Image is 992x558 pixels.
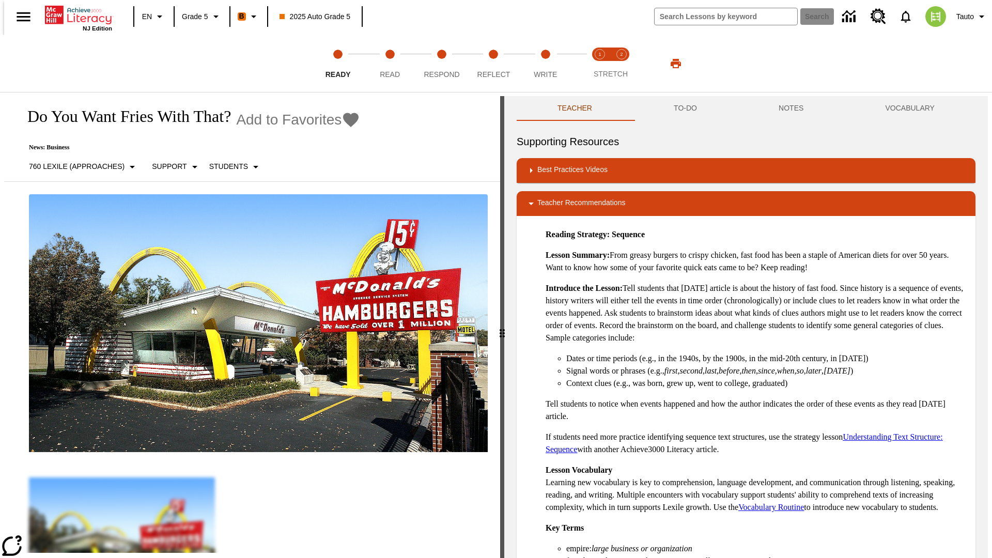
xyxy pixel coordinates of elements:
[182,11,208,22] span: Grade 5
[844,96,975,121] button: VOCABULARY
[585,35,615,92] button: Stretch Read step 1 of 2
[633,96,738,121] button: TO-DO
[892,3,919,30] a: Notifications
[546,464,967,514] p: Learning new vocabulary is key to comprehension, language development, and communication through ...
[612,230,645,239] strong: Sequence
[925,6,946,27] img: avatar image
[463,35,523,92] button: Reflect step 4 of 5
[8,2,39,32] button: Open side menu
[504,96,988,558] div: activity
[25,158,143,176] button: Select Lexile, 760 Lexile (Approaches)
[592,544,692,553] em: large business or organization
[326,70,351,79] span: Ready
[209,161,248,172] p: Students
[797,366,804,375] em: so
[566,365,967,377] li: Signal words or phrases (e.g., , , , , , , , , , )
[142,11,152,22] span: EN
[956,11,974,22] span: Tauto
[546,251,610,259] strong: Lesson Summary:
[45,4,112,32] div: Home
[517,96,975,121] div: Instructional Panel Tabs
[836,3,864,31] a: Data Center
[236,112,342,128] span: Add to Favorites
[655,8,797,25] input: search field
[360,35,420,92] button: Read step 2 of 5
[236,111,360,129] button: Add to Favorites - Do You Want Fries With That?
[738,503,804,512] a: Vocabulary Routine
[546,466,612,474] strong: Lesson Vocabulary
[546,431,967,456] p: If students need more practice identifying sequence text structures, use the strategy lesson with...
[83,25,112,32] span: NJ Edition
[517,96,633,121] button: Teacher
[806,366,822,375] em: later
[607,35,637,92] button: Stretch Respond step 2 of 2
[148,158,205,176] button: Scaffolds, Support
[824,366,850,375] em: [DATE]
[205,158,266,176] button: Select Student
[719,366,739,375] em: before
[952,7,992,26] button: Profile/Settings
[705,366,717,375] em: last
[738,96,844,121] button: NOTES
[620,52,623,57] text: 2
[919,3,952,30] button: Select a new avatar
[758,366,775,375] em: since
[566,542,967,555] li: empire:
[308,35,368,92] button: Ready step 1 of 5
[412,35,472,92] button: Respond step 3 of 5
[178,7,226,26] button: Grade: Grade 5, Select a grade
[380,70,400,79] span: Read
[152,161,187,172] p: Support
[537,197,625,210] p: Teacher Recommendations
[546,432,943,454] a: Understanding Text Structure: Sequence
[546,398,967,423] p: Tell students to notice when events happened and how the author indicates the order of these even...
[566,377,967,390] li: Context clues (e.g., was born, grew up, went to college, graduated)
[546,249,967,274] p: From greasy burgers to crispy chicken, fast food has been a staple of American diets for over 50 ...
[517,191,975,216] div: Teacher Recommendations
[546,523,584,532] strong: Key Terms
[516,35,576,92] button: Write step 5 of 5
[546,282,967,344] p: Tell students that [DATE] article is about the history of fast food. Since history is a sequence ...
[680,366,703,375] em: second
[4,96,500,553] div: reading
[29,194,488,453] img: One of the first McDonald's stores, with the iconic red sign and golden arches.
[500,96,504,558] div: Press Enter or Spacebar and then press right and left arrow keys to move the slider
[234,7,264,26] button: Boost Class color is orange. Change class color
[534,70,557,79] span: Write
[777,366,795,375] em: when
[17,107,231,126] h1: Do You Want Fries With That?
[598,52,601,57] text: 1
[29,161,125,172] p: 760 Lexile (Approaches)
[280,11,351,22] span: 2025 Auto Grade 5
[594,70,628,78] span: STRETCH
[537,164,608,177] p: Best Practices Videos
[137,7,171,26] button: Language: EN, Select a language
[546,284,623,292] strong: Introduce the Lesson:
[424,70,459,79] span: Respond
[864,3,892,30] a: Resource Center, Will open in new tab
[17,144,360,151] p: News: Business
[566,352,967,365] li: Dates or time periods (e.g., in the 1940s, by the 1900s, in the mid-20th century, in [DATE])
[477,70,510,79] span: Reflect
[517,158,975,183] div: Best Practices Videos
[741,366,756,375] em: then
[546,230,610,239] strong: Reading Strategy:
[239,10,244,23] span: B
[664,366,678,375] em: first
[517,133,975,150] h6: Supporting Resources
[659,54,692,73] button: Print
